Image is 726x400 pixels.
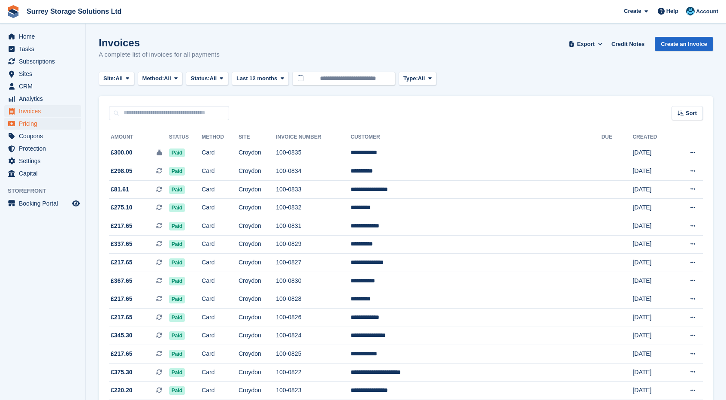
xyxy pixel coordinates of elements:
td: Croydon [239,199,276,217]
span: Paid [169,350,185,358]
span: Pricing [19,118,70,130]
span: Capital [19,167,70,179]
td: [DATE] [632,180,673,199]
button: Type: All [399,72,436,86]
td: [DATE] [632,290,673,309]
span: £217.65 [111,221,133,230]
td: 100-0829 [276,235,351,254]
td: Croydon [239,254,276,272]
span: Help [666,7,678,15]
span: Paid [169,386,185,395]
th: Due [602,130,633,144]
td: Card [202,345,239,364]
span: Sort [686,109,697,118]
td: Croydon [239,290,276,309]
span: All [210,74,217,83]
td: [DATE] [632,309,673,327]
td: Croydon [239,363,276,382]
th: Status [169,130,202,144]
td: Croydon [239,162,276,181]
span: Paid [169,203,185,212]
td: [DATE] [632,235,673,254]
td: 100-0823 [276,382,351,400]
a: menu [4,130,81,142]
span: £367.65 [111,276,133,285]
a: menu [4,30,81,42]
span: Paid [169,295,185,303]
img: stora-icon-8386f47178a22dfd0bd8f6a31ec36ba5ce8667c1dd55bd0f319d3a0aa187defe.svg [7,5,20,18]
a: menu [4,68,81,80]
h1: Invoices [99,37,220,48]
span: £81.61 [111,185,129,194]
span: Create [624,7,641,15]
td: 100-0834 [276,162,351,181]
td: Card [202,144,239,162]
span: Storefront [8,187,85,195]
th: Site [239,130,276,144]
td: 100-0832 [276,199,351,217]
a: menu [4,167,81,179]
td: 100-0830 [276,272,351,290]
span: Tasks [19,43,70,55]
td: 100-0828 [276,290,351,309]
td: Croydon [239,382,276,400]
td: Card [202,309,239,327]
td: [DATE] [632,382,673,400]
td: Card [202,290,239,309]
td: [DATE] [632,199,673,217]
span: Paid [169,222,185,230]
span: £220.20 [111,386,133,395]
td: 100-0831 [276,217,351,236]
td: Card [202,199,239,217]
span: Site: [103,74,115,83]
span: Paid [169,331,185,340]
a: menu [4,80,81,92]
td: 100-0835 [276,144,351,162]
span: £217.65 [111,258,133,267]
span: Settings [19,155,70,167]
button: Method: All [138,72,183,86]
td: [DATE] [632,345,673,364]
td: Card [202,327,239,345]
th: Method [202,130,239,144]
span: Protection [19,142,70,155]
a: menu [4,118,81,130]
span: Paid [169,258,185,267]
span: £275.10 [111,203,133,212]
th: Customer [351,130,601,144]
td: 100-0822 [276,363,351,382]
td: 100-0833 [276,180,351,199]
a: menu [4,105,81,117]
a: Credit Notes [608,37,648,51]
span: Method: [142,74,164,83]
th: Created [632,130,673,144]
a: menu [4,155,81,167]
a: menu [4,197,81,209]
td: Croydon [239,217,276,236]
span: £345.30 [111,331,133,340]
span: Export [577,40,595,48]
td: Card [202,217,239,236]
span: All [115,74,123,83]
span: All [418,74,425,83]
button: Site: All [99,72,134,86]
td: Croydon [239,272,276,290]
a: Preview store [71,198,81,209]
span: £217.65 [111,294,133,303]
td: Card [202,235,239,254]
button: Export [567,37,605,51]
td: [DATE] [632,254,673,272]
td: Croydon [239,144,276,162]
a: Create an Invoice [655,37,713,51]
span: Invoices [19,105,70,117]
td: 100-0825 [276,345,351,364]
td: Card [202,162,239,181]
td: [DATE] [632,144,673,162]
span: Coupons [19,130,70,142]
td: 100-0824 [276,327,351,345]
td: [DATE] [632,363,673,382]
td: [DATE] [632,162,673,181]
a: menu [4,55,81,67]
p: A complete list of invoices for all payments [99,50,220,60]
span: Sites [19,68,70,80]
